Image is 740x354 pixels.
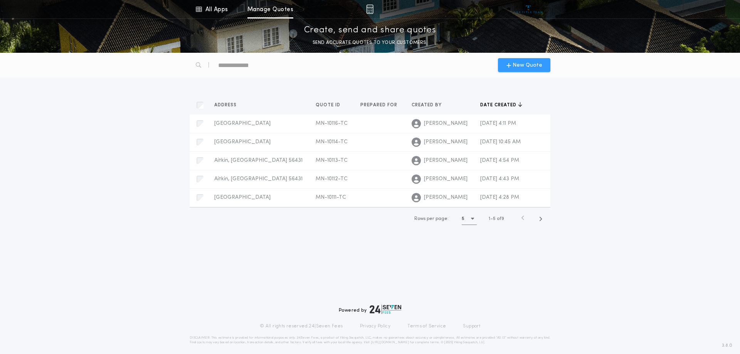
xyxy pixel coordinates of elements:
[424,194,468,201] span: [PERSON_NAME]
[463,323,480,329] a: Support
[316,176,348,182] span: MN-10112-TC
[462,213,477,225] button: 5
[480,121,516,126] span: [DATE] 4:11 PM
[412,102,443,108] span: Created by
[360,102,399,108] span: Prepared for
[316,195,346,200] span: MN-10111-TC
[513,61,542,69] span: New Quote
[214,121,271,126] span: [GEOGRAPHIC_DATA]
[407,323,446,329] a: Terms of Service
[316,158,348,163] span: MN-10113-TC
[370,305,401,314] img: logo
[366,5,373,14] img: img
[316,102,342,108] span: Quote ID
[424,157,468,164] span: [PERSON_NAME]
[722,342,732,349] span: 3.8.0
[414,216,449,221] span: Rows per page:
[480,158,519,163] span: [DATE] 4:54 PM
[190,336,550,345] p: DISCLAIMER: This estimate is provided for informational purposes only. 24|Seven Fees, a product o...
[304,24,436,37] p: Create, send and share quotes
[260,323,343,329] p: © All rights reserved. 24|Seven Fees
[489,216,490,221] span: 1
[498,58,550,72] button: New Quote
[316,101,346,109] button: Quote ID
[371,341,409,344] a: [URL][DOMAIN_NAME]
[480,195,519,200] span: [DATE] 4:28 PM
[424,175,468,183] span: [PERSON_NAME]
[480,101,522,109] button: Date created
[480,176,519,182] span: [DATE] 4:43 PM
[360,323,391,329] a: Privacy Policy
[424,120,468,128] span: [PERSON_NAME]
[214,158,303,163] span: Aitkin, [GEOGRAPHIC_DATA] 56431
[214,101,242,109] button: Address
[316,121,348,126] span: MN-10116-TC
[493,216,496,221] span: 5
[462,215,464,223] h1: 5
[214,195,271,200] span: [GEOGRAPHIC_DATA]
[313,39,427,47] p: SEND ACCURATE QUOTES TO YOUR CUSTOMERS.
[412,101,447,109] button: Created by
[424,138,468,146] span: [PERSON_NAME]
[339,305,401,314] div: Powered by
[316,139,348,145] span: MN-10114-TC
[214,176,303,182] span: Aitkin, [GEOGRAPHIC_DATA] 56431
[214,102,238,108] span: Address
[514,5,543,13] img: vs-icon
[214,139,271,145] span: [GEOGRAPHIC_DATA]
[480,139,521,145] span: [DATE] 10:45 AM
[497,215,504,222] span: of 9
[480,102,518,108] span: Date created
